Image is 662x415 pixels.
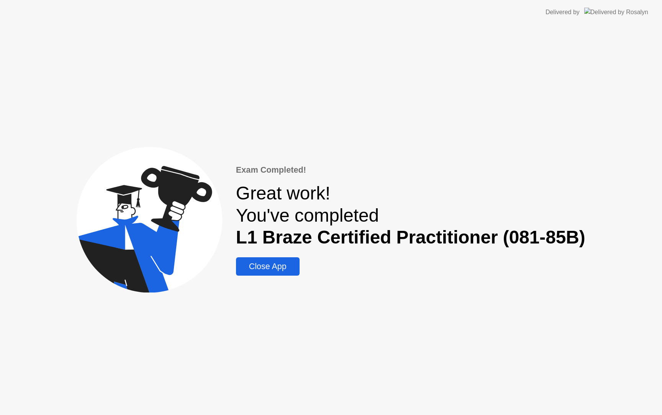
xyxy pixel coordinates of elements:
img: Delivered by Rosalyn [584,8,648,16]
button: Close App [236,257,300,276]
div: Great work! You've completed [236,182,585,248]
div: Exam Completed! [236,164,585,176]
div: Close App [238,262,297,271]
div: Delivered by [546,8,580,17]
b: L1 Braze Certified Practitioner (081-85B) [236,227,585,247]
